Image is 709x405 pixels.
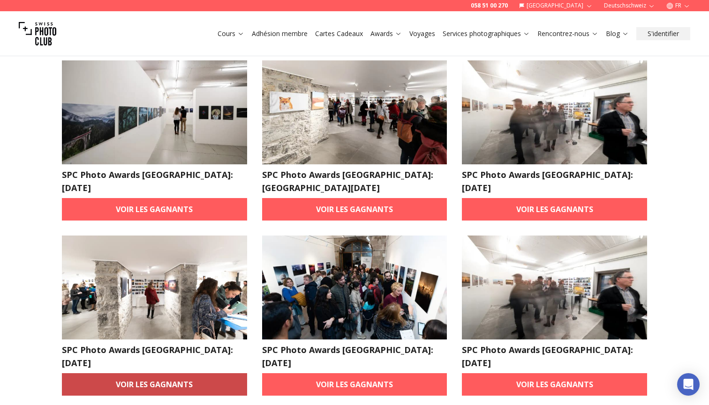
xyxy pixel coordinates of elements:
h2: SPC Photo Awards [GEOGRAPHIC_DATA]: [GEOGRAPHIC_DATA][DATE] [262,168,447,194]
a: Cartes Cadeaux [315,29,363,38]
img: SPC Photo Awards Genève: Juillet 2023 [62,236,247,339]
img: SPC Photo Awards Zurich: June 2023 [462,60,647,164]
button: Services photographiques [439,27,534,40]
a: Cours [218,29,244,38]
a: Voir les gagnants [462,198,647,221]
a: Services photographiques [443,29,530,38]
h2: SPC Photo Awards [GEOGRAPHIC_DATA]: [DATE] [462,343,647,369]
button: Voyages [406,27,439,40]
button: Blog [602,27,633,40]
a: 058 51 00 270 [471,2,508,9]
h2: SPC Photo Awards [GEOGRAPHIC_DATA]: [DATE] [62,343,247,369]
h2: SPC Photo Awards [GEOGRAPHIC_DATA]: [DATE] [62,168,247,194]
a: Voir les gagnants [62,373,247,396]
a: Voir les gagnants [262,373,447,396]
a: Awards [370,29,402,38]
button: Awards [367,27,406,40]
img: Swiss photo club [19,15,56,52]
a: Voir les gagnants [262,198,447,221]
a: Adhésion membre [252,29,308,38]
img: SPC Photo Awards Zurich: November 2023 [462,236,647,339]
h2: SPC Photo Awards [GEOGRAPHIC_DATA]: [DATE] [462,168,647,194]
div: Open Intercom Messenger [677,373,700,396]
button: Adhésion membre [248,27,311,40]
img: SPC Photo Awards Genève: Octobre 2023 [262,236,447,339]
button: Cours [214,27,248,40]
a: Blog [606,29,629,38]
a: Voyages [409,29,435,38]
a: Rencontrez-nous [537,29,598,38]
img: SPC Photo Awards Zurich: March 2023 [62,60,247,164]
button: Rencontrez-nous [534,27,602,40]
a: Voir les gagnants [462,373,647,396]
button: S'identifier [636,27,690,40]
h2: SPC Photo Awards [GEOGRAPHIC_DATA]: [DATE] [262,343,447,369]
a: Voir les gagnants [62,198,247,221]
button: Cartes Cadeaux [311,27,367,40]
img: SPC Photo Awards Genève: Mars 2023 [262,60,447,164]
